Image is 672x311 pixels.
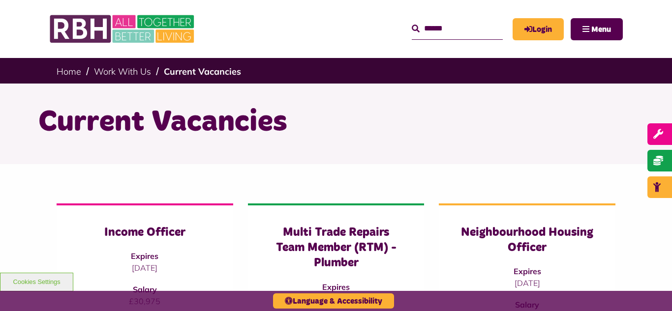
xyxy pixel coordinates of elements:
button: Language & Accessibility [273,293,394,309]
h3: Neighbourhood Housing Officer [458,225,596,255]
a: Work With Us [94,66,151,77]
p: [DATE] [76,262,214,274]
a: MyRBH [513,18,564,40]
h1: Current Vacancies [38,103,634,141]
a: Home [57,66,81,77]
img: RBH [49,10,197,48]
button: Navigation [571,18,623,40]
strong: Expires [131,251,158,261]
strong: Expires [322,282,350,292]
a: Current Vacancies [164,66,241,77]
strong: Expires [514,266,541,276]
strong: Salary [133,284,157,294]
iframe: Netcall Web Assistant for live chat [628,267,672,311]
p: [DATE] [458,277,596,289]
h3: Income Officer [76,225,214,240]
h3: Multi Trade Repairs Team Member (RTM) - Plumber [268,225,405,271]
span: Menu [591,26,611,33]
